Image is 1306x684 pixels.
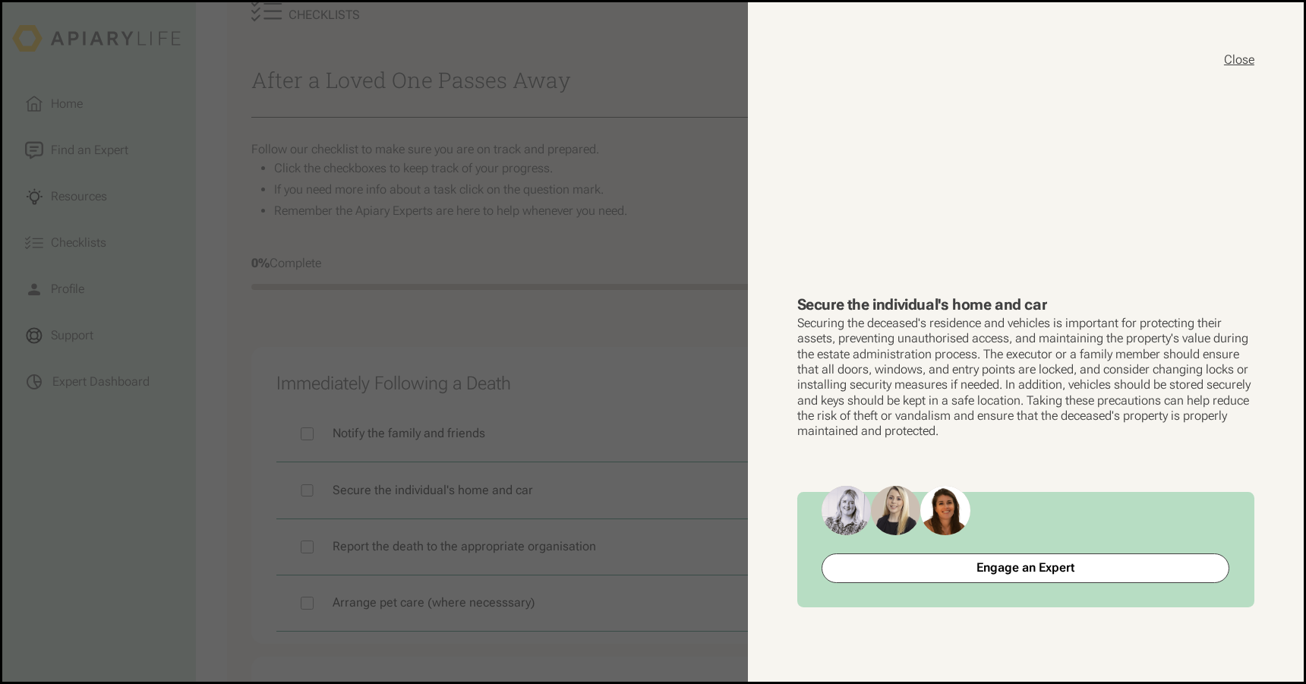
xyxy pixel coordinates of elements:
[1224,52,1254,68] button: close modal
[797,316,1254,440] p: Securing the deceased's residence and vehicles is important for protecting their assets, preventi...
[822,553,1229,583] a: Engage an Expert
[797,293,1254,316] h3: Secure the individual's home and car
[2,2,1304,682] button: close modal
